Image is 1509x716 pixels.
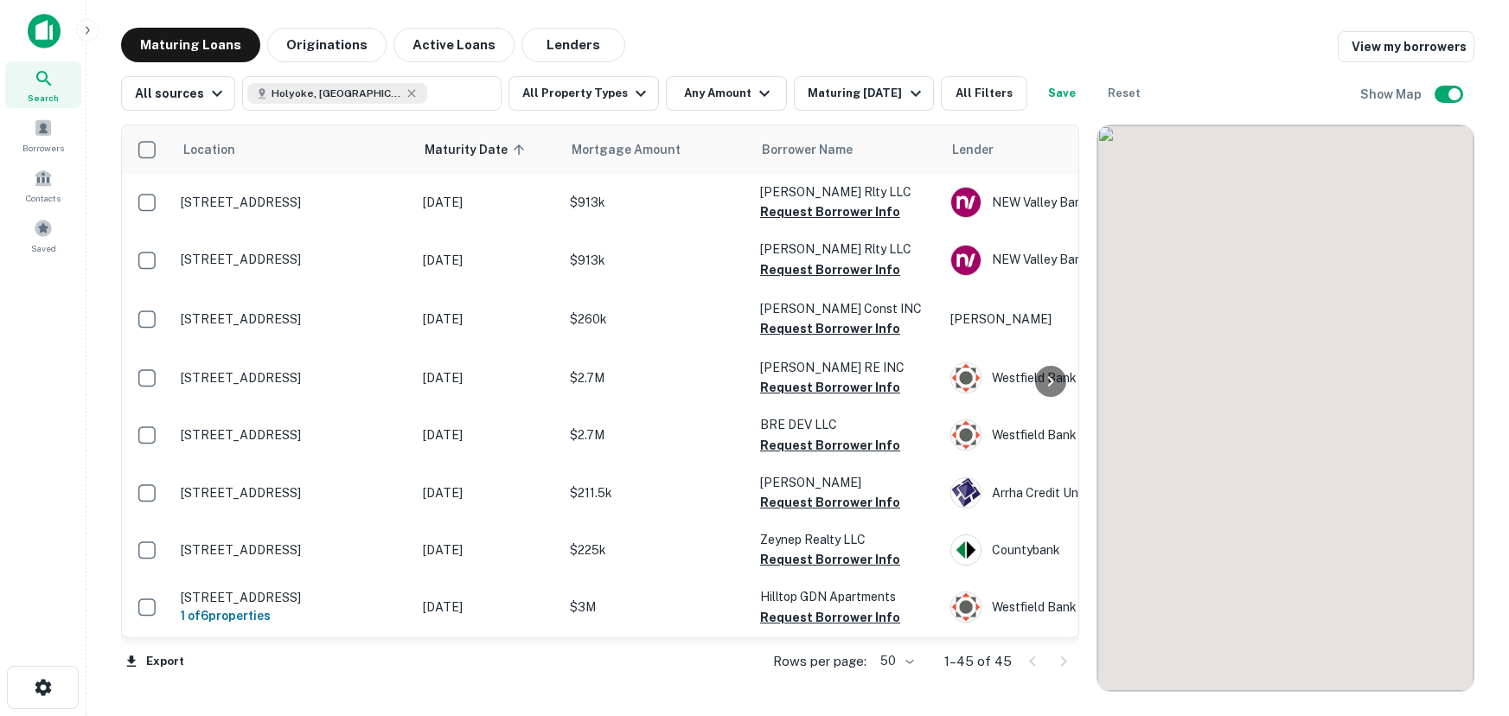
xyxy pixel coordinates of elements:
[423,310,553,329] p: [DATE]
[121,76,235,111] button: All sources
[951,535,981,565] img: picture
[181,542,406,558] p: [STREET_ADDRESS]
[26,191,61,205] span: Contacts
[570,251,743,270] p: $913k
[760,473,933,492] p: [PERSON_NAME]
[181,252,406,267] p: [STREET_ADDRESS]
[172,125,414,174] th: Location
[1097,76,1152,111] button: Reset
[760,549,900,570] button: Request Borrower Info
[561,125,751,174] th: Mortgage Amount
[951,188,981,217] img: picture
[393,28,515,62] button: Active Loans
[760,182,933,201] p: [PERSON_NAME] Rlty LLC
[570,483,743,502] p: $211.5k
[760,240,933,259] p: [PERSON_NAME] Rlty LLC
[181,590,406,605] p: [STREET_ADDRESS]
[570,193,743,212] p: $913k
[22,141,64,155] span: Borrowers
[570,368,743,387] p: $2.7M
[182,139,235,160] span: Location
[5,112,81,158] a: Borrowers
[950,477,1210,508] div: Arrha Credit Union
[5,162,81,208] a: Contacts
[941,76,1027,111] button: All Filters
[944,651,1012,672] p: 1–45 of 45
[950,534,1210,566] div: Countybank
[951,592,981,622] img: picture
[666,76,787,111] button: Any Amount
[950,591,1210,623] div: Westfield Bank
[951,363,981,393] img: picture
[570,540,743,559] p: $225k
[760,530,933,549] p: Zeynep Realty LLC
[135,83,227,104] div: All sources
[267,28,387,62] button: Originations
[508,76,659,111] button: All Property Types
[760,492,900,513] button: Request Borrower Info
[950,187,1210,218] div: NEW Valley Bank & Trust
[760,318,900,339] button: Request Borrower Info
[760,607,900,628] button: Request Borrower Info
[1034,76,1090,111] button: Save your search to get updates of matches that match your search criteria.
[751,125,942,174] th: Borrower Name
[181,485,406,501] p: [STREET_ADDRESS]
[423,483,553,502] p: [DATE]
[950,245,1210,276] div: NEW Valley Bank & Trust
[951,246,981,275] img: picture
[181,606,406,625] h6: 1 of 6 properties
[952,139,994,160] span: Lender
[1423,578,1509,661] iframe: Chat Widget
[1360,85,1424,104] h6: Show Map
[121,649,189,674] button: Export
[5,212,81,259] a: Saved
[1338,31,1474,62] a: View my borrowers
[425,139,530,160] span: Maturity Date
[760,358,933,377] p: [PERSON_NAME] RE INC
[423,598,553,617] p: [DATE]
[794,76,933,111] button: Maturing [DATE]
[414,125,561,174] th: Maturity Date
[28,91,59,105] span: Search
[760,259,900,280] button: Request Borrower Info
[873,649,917,674] div: 50
[951,420,981,450] img: picture
[31,241,56,255] span: Saved
[181,427,406,443] p: [STREET_ADDRESS]
[762,139,853,160] span: Borrower Name
[950,362,1210,393] div: Westfield Bank
[760,435,900,456] button: Request Borrower Info
[423,193,553,212] p: [DATE]
[272,86,401,101] span: Holyoke, [GEOGRAPHIC_DATA], [GEOGRAPHIC_DATA]
[572,139,703,160] span: Mortgage Amount
[950,310,1210,329] p: [PERSON_NAME]
[760,415,933,434] p: BRE DEV LLC
[521,28,625,62] button: Lenders
[121,28,260,62] button: Maturing Loans
[570,598,743,617] p: $3M
[942,125,1218,174] th: Lender
[5,61,81,108] a: Search
[181,370,406,386] p: [STREET_ADDRESS]
[950,419,1210,451] div: Westfield Bank
[1097,125,1474,691] div: 0 0
[423,540,553,559] p: [DATE]
[760,299,933,318] p: [PERSON_NAME] Const INC
[951,478,981,508] img: picture
[808,83,925,104] div: Maturing [DATE]
[760,587,933,606] p: Hilltop GDN Apartments
[773,651,866,672] p: Rows per page:
[570,425,743,444] p: $2.7M
[760,201,900,222] button: Request Borrower Info
[423,425,553,444] p: [DATE]
[28,14,61,48] img: capitalize-icon.png
[570,310,743,329] p: $260k
[423,368,553,387] p: [DATE]
[760,377,900,398] button: Request Borrower Info
[181,311,406,327] p: [STREET_ADDRESS]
